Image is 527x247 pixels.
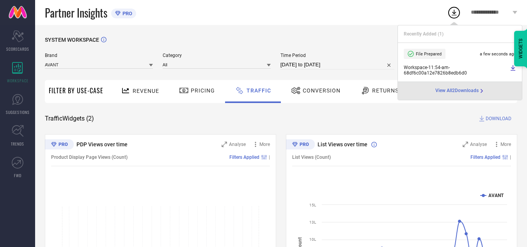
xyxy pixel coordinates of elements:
a: Download [510,65,516,76]
span: Traffic [247,87,271,94]
div: Open download list [447,5,461,20]
span: Traffic Widgets ( 2 ) [45,115,94,123]
span: Filter By Use-Case [49,86,103,95]
span: Filters Applied [229,155,259,160]
span: SCORECARDS [6,46,29,52]
span: WORKSPACE [7,78,28,84]
span: | [510,155,511,160]
span: FWD [14,172,21,178]
span: | [269,155,270,160]
span: PDP Views over time [76,141,128,147]
div: Premium [286,139,315,151]
span: DOWNLOAD [486,115,511,123]
svg: Zoom [463,142,468,147]
span: Analyse [470,142,487,147]
span: List Views over time [318,141,367,147]
span: List Views (Count) [292,155,331,160]
span: More [259,142,270,147]
text: AVANT [488,193,504,198]
span: Category [163,53,271,58]
span: SUGGESTIONS [6,109,30,115]
text: 13L [309,220,316,224]
span: Recently Added ( 1 ) [404,31,444,37]
span: More [500,142,511,147]
div: Premium [45,139,74,151]
input: Select time period [280,60,395,69]
span: Pricing [191,87,215,94]
a: View All2Downloads [435,88,485,94]
span: Returns [372,87,399,94]
span: Workspace - 11:54-am - 68df6c00a12e7826b8edb6d0 [404,65,508,76]
svg: Zoom [222,142,227,147]
span: Analyse [229,142,246,147]
span: Revenue [133,88,159,94]
span: Partner Insights [45,5,107,21]
text: 10L [309,237,316,242]
span: Brand [45,53,153,58]
div: Open download page [435,88,485,94]
span: PRO [121,11,132,16]
span: TRENDS [11,141,24,147]
span: a few seconds ago [480,52,516,57]
span: Time Period [280,53,395,58]
text: 15L [309,203,316,207]
span: File Prepared [416,52,442,57]
span: Product Display Page Views (Count) [51,155,128,160]
span: Filters Applied [470,155,500,160]
span: SYSTEM WORKSPACE [45,37,99,43]
span: Conversion [303,87,341,94]
span: View All 2 Downloads [435,88,479,94]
